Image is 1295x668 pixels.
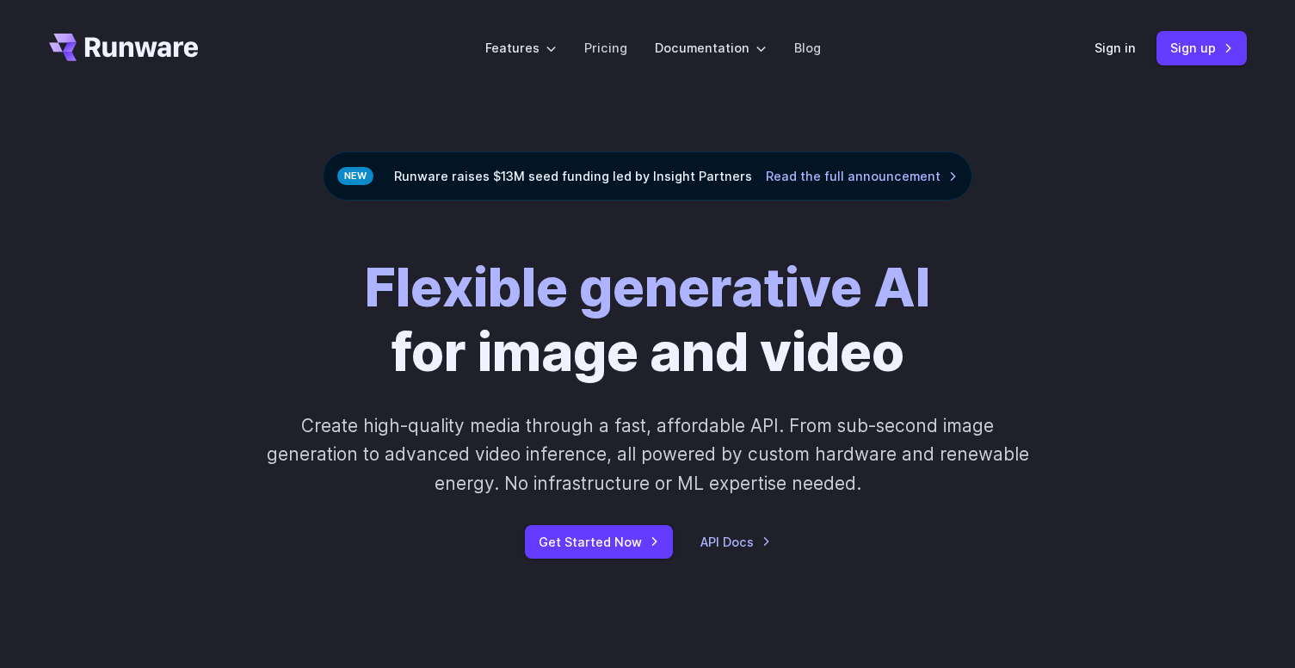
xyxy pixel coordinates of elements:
[700,532,771,552] a: API Docs
[794,38,821,58] a: Blog
[365,255,930,319] strong: Flexible generative AI
[323,152,972,201] div: Runware raises $13M seed funding led by Insight Partners
[525,525,673,559] a: Get Started Now
[485,38,557,58] label: Features
[766,166,958,186] a: Read the full announcement
[584,38,627,58] a: Pricing
[1156,31,1247,65] a: Sign up
[1095,38,1136,58] a: Sign in
[49,34,199,61] a: Go to /
[655,38,767,58] label: Documentation
[365,256,930,384] h1: for image and video
[264,411,1031,498] p: Create high-quality media through a fast, affordable API. From sub-second image generation to adv...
